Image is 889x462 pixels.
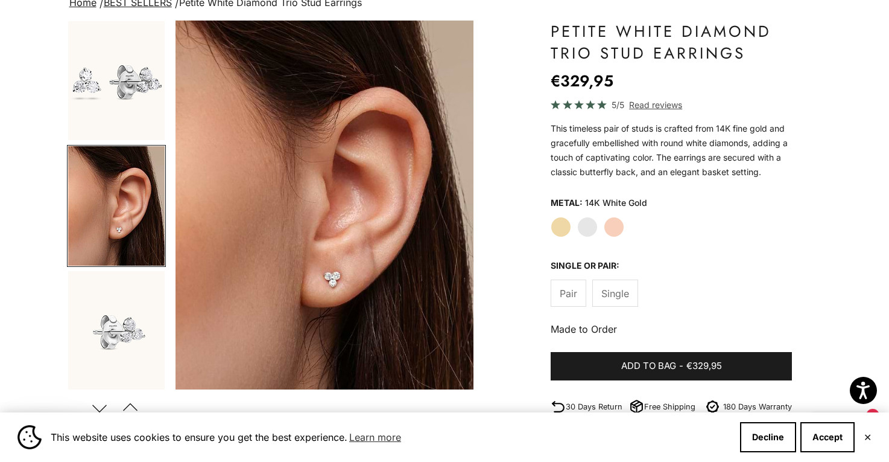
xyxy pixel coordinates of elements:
p: Free Shipping [644,400,695,413]
div: Item 4 of 17 [175,21,473,390]
button: Add to bag-€329,95 [551,352,792,381]
button: Go to item 5 [67,270,166,391]
button: Go to item 4 [67,145,166,267]
span: €329,95 [686,359,722,374]
img: #YellowGold #WhiteGold #RoseGold [68,146,165,266]
a: Learn more [347,428,403,446]
legend: Metal: [551,194,583,212]
p: Made to Order [551,321,792,337]
legend: Single or Pair: [551,257,619,275]
img: #WhiteGold [68,21,165,140]
variant-option-value: 14K White Gold [585,194,647,212]
button: Accept [800,422,855,452]
span: Single [601,286,629,301]
h1: Petite White Diamond Trio Stud Earrings [551,21,792,64]
img: Cookie banner [17,425,42,449]
p: This timeless pair of studs is crafted from 14K fine gold and gracefully embellished with round w... [551,121,792,179]
p: 180 Days Warranty [723,400,792,413]
img: #YellowGold #WhiteGold #RoseGold [175,21,473,390]
p: 30 Days Return [566,400,622,413]
sale-price: €329,95 [551,69,613,93]
img: #WhiteGold [68,271,165,390]
span: 5/5 [612,98,624,112]
span: This website uses cookies to ensure you get the best experience. [51,428,730,446]
button: Decline [740,422,796,452]
span: Add to bag [621,359,676,374]
span: Read reviews [629,98,682,112]
span: Pair [560,286,577,301]
button: Close [864,434,872,441]
button: Go to item 3 [67,20,166,141]
a: 5/5 Read reviews [551,98,792,112]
